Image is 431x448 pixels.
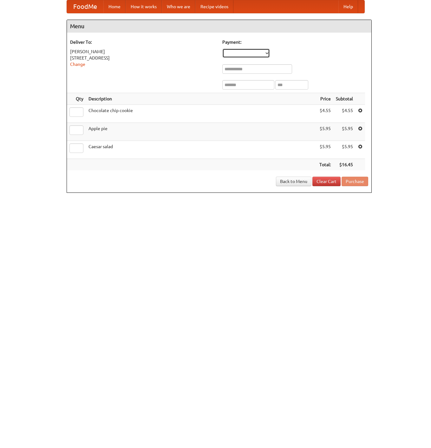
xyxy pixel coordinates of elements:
h5: Deliver To: [70,39,216,45]
a: Home [103,0,126,13]
a: Change [70,62,85,67]
th: Subtotal [333,93,356,105]
td: $4.55 [333,105,356,123]
td: $5.95 [333,123,356,141]
a: Clear Cart [312,177,341,186]
a: Help [338,0,358,13]
div: [STREET_ADDRESS] [70,55,216,61]
a: How it works [126,0,162,13]
th: Price [317,93,333,105]
h4: Menu [67,20,371,33]
a: Back to Menu [276,177,311,186]
th: Qty [67,93,86,105]
h5: Payment: [222,39,368,45]
td: Caesar salad [86,141,317,159]
a: FoodMe [67,0,103,13]
div: [PERSON_NAME] [70,48,216,55]
a: Recipe videos [195,0,233,13]
td: Chocolate chip cookie [86,105,317,123]
td: $5.95 [317,123,333,141]
td: $5.95 [333,141,356,159]
td: Apple pie [86,123,317,141]
td: $5.95 [317,141,333,159]
th: Description [86,93,317,105]
button: Purchase [342,177,368,186]
th: Total: [317,159,333,171]
td: $4.55 [317,105,333,123]
a: Who we are [162,0,195,13]
th: $16.45 [333,159,356,171]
